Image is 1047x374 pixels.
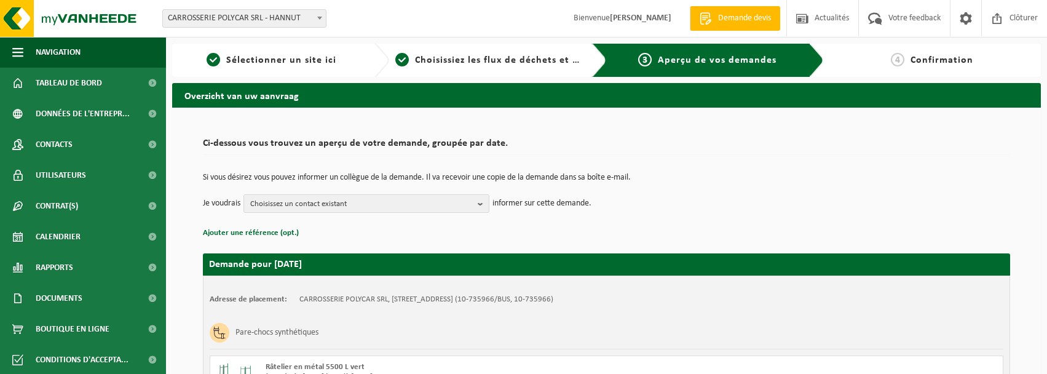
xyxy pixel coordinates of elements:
span: 2 [395,53,409,66]
strong: [PERSON_NAME] [610,14,671,23]
span: 3 [638,53,652,66]
button: Choisissez un contact existant [243,194,489,213]
span: Utilisateurs [36,160,86,191]
h2: Overzicht van uw aanvraag [172,83,1041,107]
span: Données de l'entrepr... [36,98,130,129]
a: 2Choisissiez les flux de déchets et récipients [395,53,582,68]
span: Confirmation [911,55,973,65]
span: Navigation [36,37,81,68]
span: Calendrier [36,221,81,252]
a: Demande devis [690,6,780,31]
td: CARROSSERIE POLYCAR SRL, [STREET_ADDRESS] (10-735966/BUS, 10-735966) [299,295,553,304]
button: Ajouter une référence (opt.) [203,225,299,241]
span: Documents [36,283,82,314]
span: Choisissez un contact existant [250,195,473,213]
p: informer sur cette demande. [492,194,591,213]
span: Aperçu de vos demandes [658,55,776,65]
span: Contrat(s) [36,191,78,221]
span: 1 [207,53,220,66]
p: Je voudrais [203,194,240,213]
strong: Adresse de placement: [210,295,287,303]
span: CARROSSERIE POLYCAR SRL - HANNUT [162,9,326,28]
h2: Ci-dessous vous trouvez un aperçu de votre demande, groupée par date. [203,138,1010,155]
h3: Pare-chocs synthétiques [235,323,318,343]
strong: Demande pour [DATE] [209,260,302,269]
span: CARROSSERIE POLYCAR SRL - HANNUT [163,10,326,27]
span: Sélectionner un site ici [226,55,336,65]
p: Si vous désirez vous pouvez informer un collègue de la demande. Il va recevoir une copie de la de... [203,173,1010,182]
span: Tableau de bord [36,68,102,98]
span: Choisissiez les flux de déchets et récipients [415,55,620,65]
span: Boutique en ligne [36,314,109,344]
span: Contacts [36,129,73,160]
a: 1Sélectionner un site ici [178,53,365,68]
span: Demande devis [715,12,774,25]
span: Râtelier en métal 5500 L vert [266,363,365,371]
span: 4 [891,53,904,66]
span: Rapports [36,252,73,283]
